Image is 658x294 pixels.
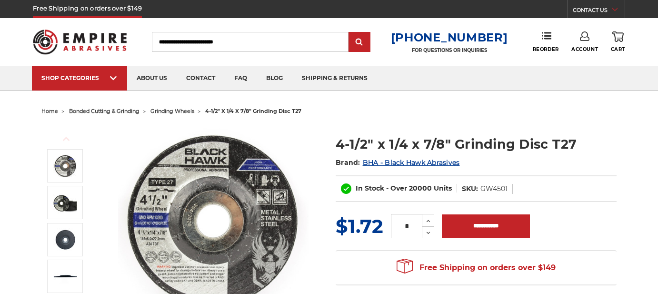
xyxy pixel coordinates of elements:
[356,184,384,193] span: In Stock
[55,129,78,149] button: Previous
[53,154,77,178] img: BHA grinding wheels for 4.5 inch angle grinder
[150,108,194,114] a: grinding wheels
[53,191,77,214] img: 4-1/2" x 1/4" grinding discs
[391,30,508,44] a: [PHONE_NUMBER]
[573,5,625,18] a: CONTACT US
[409,184,432,193] span: 20000
[41,74,118,81] div: SHOP CATEGORIES
[53,228,77,252] img: back of grinding disk
[571,46,598,52] span: Account
[336,135,617,153] h1: 4-1/2" x 1/4 x 7/8" Grinding Disc T27
[41,108,58,114] a: home
[205,108,301,114] span: 4-1/2" x 1/4 x 7/8" grinding disc t27
[350,33,369,52] input: Submit
[336,158,360,167] span: Brand:
[257,66,292,91] a: blog
[53,269,77,284] img: 1/4" thickness of BHA grinding wheels
[292,66,377,91] a: shipping & returns
[397,258,556,277] span: Free Shipping on orders over $149
[177,66,225,91] a: contact
[336,214,383,238] span: $1.72
[611,46,625,52] span: Cart
[225,66,257,91] a: faq
[434,184,452,193] span: Units
[391,47,508,53] p: FOR QUESTIONS OR INQUIRIES
[480,184,508,194] dd: GW4501
[611,31,625,52] a: Cart
[33,23,127,60] img: Empire Abrasives
[462,184,478,194] dt: SKU:
[386,184,407,193] span: - Over
[533,31,559,52] a: Reorder
[363,158,460,167] a: BHA - Black Hawk Abrasives
[127,66,177,91] a: about us
[69,108,140,114] a: bonded cutting & grinding
[533,46,559,52] span: Reorder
